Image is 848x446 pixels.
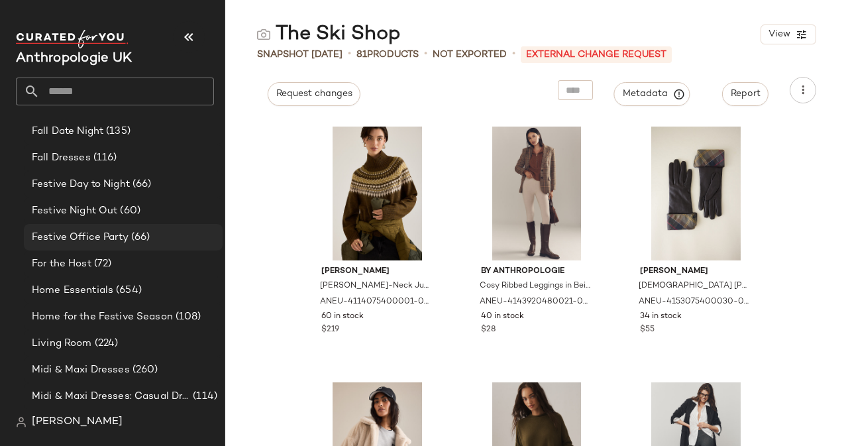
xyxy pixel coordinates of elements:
[311,127,444,260] img: 4114075400001_000_e5
[768,29,790,40] span: View
[257,21,401,48] div: The Ski Shop
[103,124,131,139] span: (135)
[481,324,496,336] span: $28
[761,25,816,44] button: View
[130,177,152,192] span: (66)
[521,46,672,63] p: External Change Request
[32,150,91,166] span: Fall Dresses
[173,309,201,325] span: (108)
[433,48,507,62] span: Not Exported
[32,256,91,272] span: For the Host
[190,389,217,404] span: (114)
[640,266,752,278] span: [PERSON_NAME]
[622,88,682,100] span: Metadata
[268,82,360,106] button: Request changes
[91,256,112,272] span: (72)
[470,127,604,260] img: 102736402_012_b
[16,52,132,66] span: Current Company Name
[32,230,129,245] span: Festive Office Party
[639,280,751,292] span: [DEMOGRAPHIC_DATA] [PERSON_NAME] Gloves for Women in Brown, Polyester/Leather, Size Large by [PER...
[32,283,113,298] span: Home Essentials
[129,230,150,245] span: (66)
[117,203,140,219] span: (60)
[113,283,142,298] span: (654)
[91,150,117,166] span: (116)
[481,311,524,323] span: 40 in stock
[130,362,158,378] span: (260)
[320,296,432,308] span: ANEU-4114075400001-000-000
[321,324,339,336] span: $219
[481,266,593,278] span: By Anthropologie
[424,46,427,62] span: •
[348,46,351,62] span: •
[722,82,768,106] button: Report
[32,124,103,139] span: Fall Date Night
[639,296,751,308] span: ANEU-4153075400030-000-020
[356,50,367,60] span: 81
[480,296,592,308] span: ANEU-4143920480021-000-012
[32,362,130,378] span: Midi & Maxi Dresses
[32,177,130,192] span: Festive Day to Night
[32,309,173,325] span: Home for the Festive Season
[32,203,117,219] span: Festive Night Out
[480,280,592,292] span: Cosy Ribbed Leggings in Beige, Cotton/Rayon/Acrylic, Size Medium by Anthropologie
[321,311,364,323] span: 60 in stock
[257,48,343,62] span: Snapshot [DATE]
[321,266,433,278] span: [PERSON_NAME]
[92,336,119,351] span: (224)
[356,48,419,62] div: Products
[629,127,763,260] img: 4153075400030_020_e
[16,417,26,427] img: svg%3e
[320,280,432,292] span: [PERSON_NAME]-Neck Jumper Top, Wool/Polyamide, Size Uk 14 by [PERSON_NAME] at Anthropologie
[512,46,515,62] span: •
[640,324,655,336] span: $55
[614,82,690,106] button: Metadata
[276,89,352,99] span: Request changes
[16,30,129,48] img: cfy_white_logo.C9jOOHJF.svg
[730,89,761,99] span: Report
[32,336,92,351] span: Living Room
[32,414,123,430] span: [PERSON_NAME]
[257,28,270,41] img: svg%3e
[32,389,190,404] span: Midi & Maxi Dresses: Casual Dresses
[640,311,682,323] span: 34 in stock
